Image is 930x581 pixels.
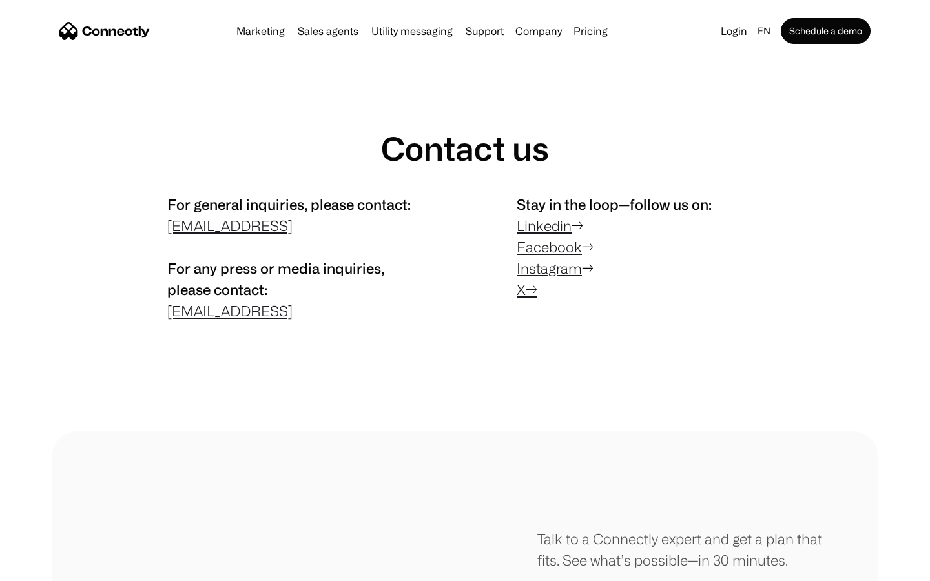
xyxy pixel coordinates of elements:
a: [EMAIL_ADDRESS] [167,218,293,234]
a: Pricing [568,26,613,36]
a: Login [716,22,752,40]
a: Sales agents [293,26,364,36]
aside: Language selected: English [13,557,77,576]
p: → → → [517,194,763,300]
span: For any press or media inquiries, please contact: [167,260,384,298]
a: → [526,281,537,298]
div: en [758,22,770,40]
a: Linkedin [517,218,572,234]
span: For general inquiries, please contact: [167,196,411,212]
a: Facebook [517,239,582,255]
a: [EMAIL_ADDRESS] [167,303,293,319]
a: Support [460,26,509,36]
div: Talk to a Connectly expert and get a plan that fits. See what’s possible—in 30 minutes. [537,528,827,571]
a: Instagram [517,260,582,276]
a: X [517,281,526,298]
a: Marketing [231,26,290,36]
span: Stay in the loop—follow us on: [517,196,712,212]
ul: Language list [26,558,77,576]
a: Schedule a demo [781,18,871,44]
a: Utility messaging [366,26,458,36]
h1: Contact us [381,129,549,168]
div: Company [515,22,562,40]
